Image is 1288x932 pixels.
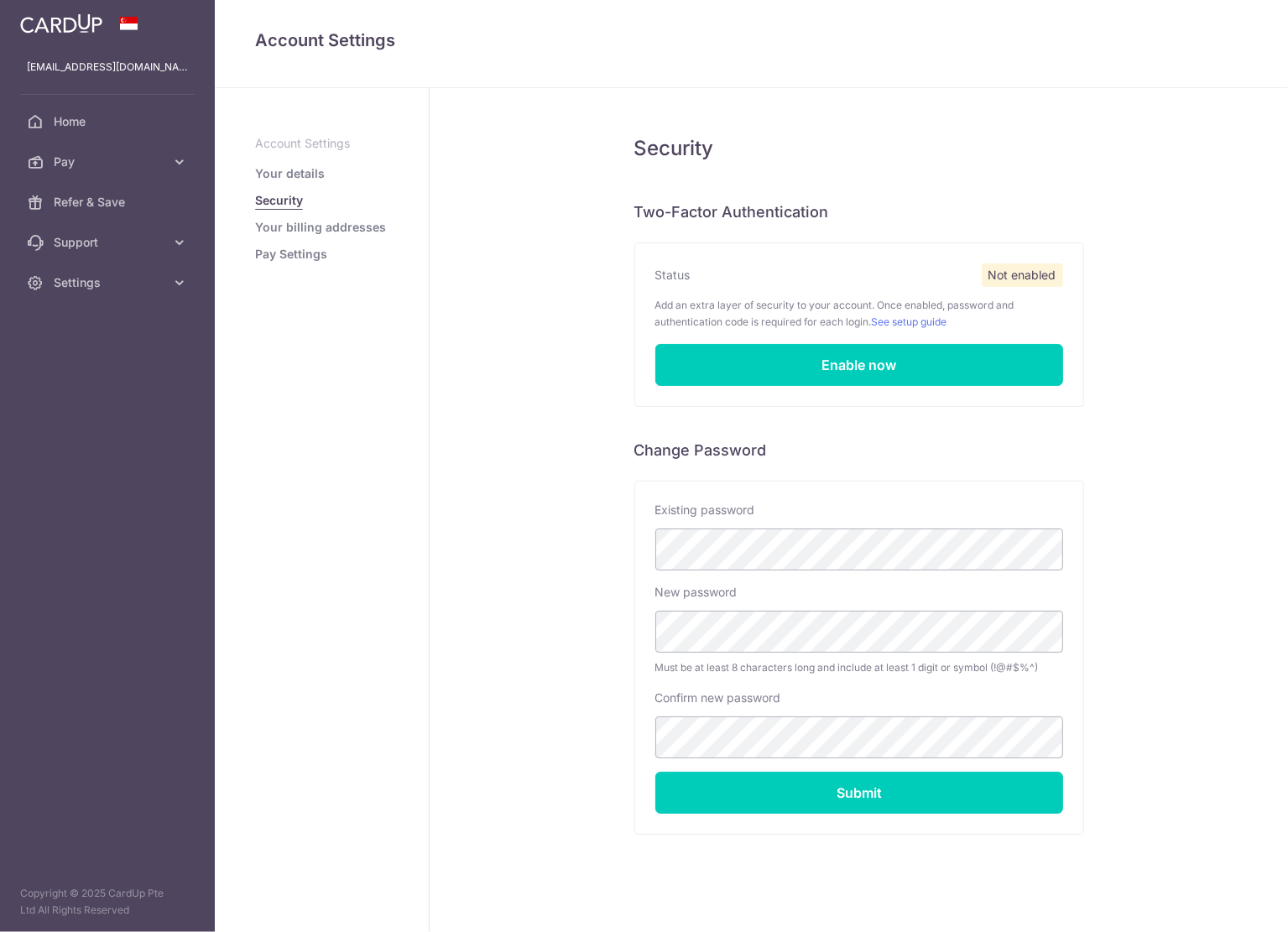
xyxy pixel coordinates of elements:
[634,440,1084,461] h6: Change Password
[655,502,755,518] label: Existing password
[655,584,738,601] label: New password
[655,659,1063,676] span: Must be at least 8 characters long and include at least 1 digit or symbol (!@#$%^)
[54,154,164,170] span: Pay
[255,135,388,152] p: Account Settings
[54,113,164,130] span: Home
[655,297,1063,331] p: Add an extra layer of security to your account. Once enabled, password and authentication code is...
[634,135,1084,162] h5: Security
[655,344,1063,386] a: Enable now
[655,690,781,706] label: Confirm new password
[655,772,1063,814] input: Submit
[20,13,102,34] img: CardUp
[255,192,303,209] a: Security
[255,27,1248,54] h4: Account Settings
[54,274,164,291] span: Settings
[982,263,1063,287] span: Not enabled
[634,202,1084,222] h6: Two-Factor Authentication
[255,219,386,236] a: Your billing addresses
[54,234,164,251] span: Support
[27,59,188,75] p: [EMAIL_ADDRESS][DOMAIN_NAME]
[655,267,691,284] label: Status
[872,315,947,328] a: See setup guide
[255,165,325,182] a: Your details
[54,194,164,211] span: Refer & Save
[255,246,327,263] a: Pay Settings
